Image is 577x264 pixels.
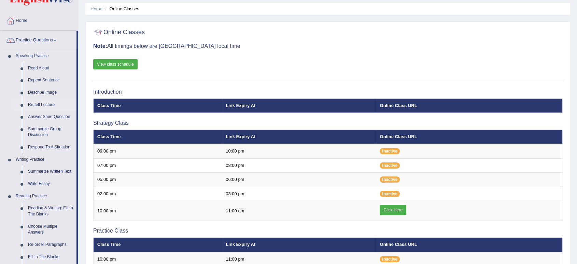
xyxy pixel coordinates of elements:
td: 06:00 pm [222,173,376,187]
a: Summarize Group Discussion [25,123,76,141]
a: Respond To A Situation [25,141,76,154]
td: 10:00 am [94,201,222,221]
a: Reading & Writing: Fill In The Blanks [25,202,76,220]
th: Online Class URL [376,98,562,113]
a: View class schedule [93,59,138,69]
td: 08:00 pm [222,158,376,173]
th: Link Expiry At [222,238,376,252]
td: 11:00 am [222,201,376,221]
td: 10:00 pm [222,144,376,158]
h3: Practice Class [93,228,562,234]
th: Class Time [94,98,222,113]
a: Write Essay [25,178,76,190]
td: 09:00 pm [94,144,222,158]
a: Repeat Sentence [25,74,76,87]
th: Online Class URL [376,238,562,252]
td: 05:00 pm [94,173,222,187]
a: Re-order Paragraphs [25,239,76,251]
span: Inactive [380,191,400,197]
a: Choose Multiple Answers [25,221,76,239]
a: Reading Practice [13,190,76,202]
span: Inactive [380,148,400,154]
a: Re-tell Lecture [25,99,76,111]
a: Writing Practice [13,154,76,166]
td: 02:00 pm [94,187,222,201]
th: Link Expiry At [222,130,376,144]
a: Answer Short Question [25,111,76,123]
h3: All timings below are [GEOGRAPHIC_DATA] local time [93,43,562,49]
span: Inactive [380,256,400,262]
td: 07:00 pm [94,158,222,173]
li: Online Classes [103,5,139,12]
a: Speaking Practice [13,50,76,62]
span: Inactive [380,176,400,183]
h3: Strategy Class [93,120,562,126]
td: 03:00 pm [222,187,376,201]
h3: Introduction [93,89,562,95]
a: Click Here [380,205,406,215]
th: Class Time [94,130,222,144]
a: Describe Image [25,87,76,99]
h2: Online Classes [93,27,145,38]
a: Home [90,6,102,11]
a: Read Aloud [25,62,76,75]
th: Class Time [94,238,222,252]
span: Inactive [380,162,400,169]
b: Note: [93,43,107,49]
a: Fill In The Blanks [25,251,76,263]
a: Home [0,11,78,28]
a: Summarize Written Text [25,166,76,178]
th: Link Expiry At [222,98,376,113]
th: Online Class URL [376,130,562,144]
a: Practice Questions [0,31,76,48]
